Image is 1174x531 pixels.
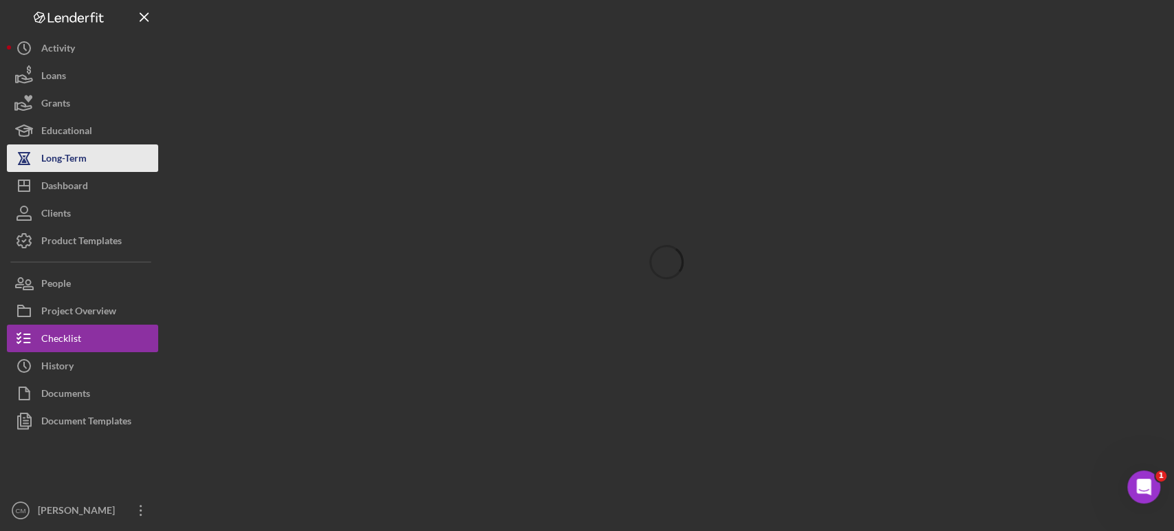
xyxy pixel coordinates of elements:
[7,497,158,524] button: CM[PERSON_NAME]
[41,227,122,258] div: Product Templates
[7,407,158,435] button: Document Templates
[7,172,158,199] button: Dashboard
[7,62,158,89] button: Loans
[20,247,255,274] button: Search for help
[41,352,74,383] div: History
[20,305,255,331] div: Pipeline and Forecast View
[7,380,158,407] button: Documents
[69,391,138,446] button: Messages
[41,199,71,230] div: Clients
[80,425,127,435] span: Messages
[7,89,158,117] button: Grants
[7,227,158,254] button: Product Templates
[1155,470,1166,481] span: 1
[20,356,255,382] div: How to Create a Test Project
[199,22,227,50] img: Profile image for Christina
[41,325,81,356] div: Checklist
[28,336,230,351] div: Exporting Data
[230,425,252,435] span: Help
[7,352,158,380] button: History
[28,311,230,325] div: Pipeline and Forecast View
[7,199,158,227] button: Clients
[28,254,111,268] span: Search for help
[28,362,230,376] div: How to Create a Test Project
[61,195,173,206] span: Rate your conversation
[28,98,248,121] p: Hi Carolina 👋
[34,497,124,528] div: [PERSON_NAME]
[41,297,116,328] div: Project Overview
[237,22,261,47] div: Close
[28,121,248,144] p: How can we help?
[14,162,261,234] div: Recent messageProfile image for ChristinaRate your conversation[PERSON_NAME]•[DATE]
[7,34,158,62] button: Activity
[16,507,26,514] text: CM
[41,270,71,301] div: People
[28,26,50,48] img: logo
[19,425,50,435] span: Home
[7,144,158,172] button: Long-Term
[138,391,206,446] button: Tickets
[61,208,141,222] div: [PERSON_NAME]
[41,62,66,93] div: Loans
[41,172,88,203] div: Dashboard
[41,407,131,438] div: Document Templates
[41,117,92,148] div: Educational
[7,325,158,352] button: Checklist
[1127,470,1160,503] iframe: Intercom live chat
[41,89,70,120] div: Grants
[28,173,247,188] div: Recent message
[28,285,230,300] div: Update Permissions Settings
[41,380,90,411] div: Documents
[14,182,261,233] div: Profile image for ChristinaRate your conversation[PERSON_NAME]•[DATE]
[7,297,158,325] button: Project Overview
[7,270,158,297] button: People
[206,391,275,446] button: Help
[144,208,182,222] div: • [DATE]
[41,144,87,175] div: Long-Term
[41,34,75,65] div: Activity
[20,280,255,305] div: Update Permissions Settings
[20,331,255,356] div: Exporting Data
[155,425,189,435] span: Tickets
[7,117,158,144] button: Educational
[28,194,56,221] img: Profile image for Christina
